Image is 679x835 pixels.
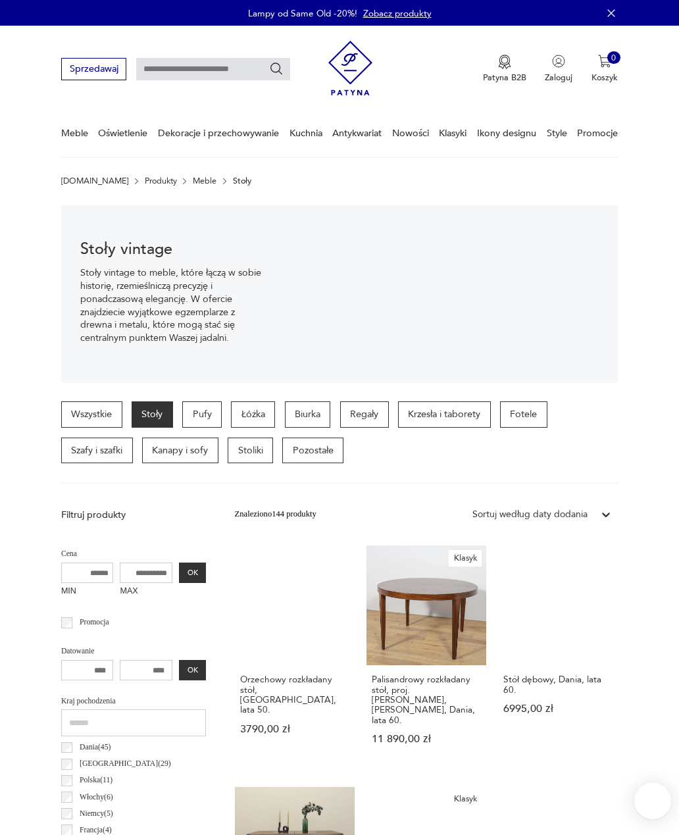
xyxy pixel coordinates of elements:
[235,508,316,521] div: Znaleziono 144 produkty
[269,62,284,76] button: Szukaj
[80,741,111,754] p: Dania ( 45 )
[80,807,113,821] p: Niemcy ( 5 )
[500,401,547,428] a: Fotele
[182,401,222,428] a: Pufy
[498,545,618,768] a: Stół dębowy, Dania, lata 60.Stół dębowy, Dania, lata 60.6995,00 zł
[61,176,128,186] a: [DOMAIN_NAME]
[61,509,207,522] p: Filtruj produkty
[179,660,206,681] button: OK
[547,111,567,156] a: Style
[61,547,207,561] p: Cena
[233,176,251,186] p: Stoły
[158,111,279,156] a: Dekoracje i przechowywanie
[332,111,382,156] a: Antykwariat
[328,36,372,100] img: Patyna - sklep z meblami i dekoracjami vintage
[577,111,618,156] a: Promocje
[363,7,432,20] a: Zobacz produkty
[503,704,613,714] p: 6995,00 zł
[61,645,207,658] p: Datowanie
[80,266,265,345] p: Stoły vintage to meble, które łączą w sobie historię, rzemieślniczą precyzję i ponadczasową elega...
[634,782,671,819] iframe: Smartsupp widget button
[240,724,349,734] p: 3790,00 zł
[80,791,113,804] p: Włochy ( 6 )
[439,111,466,156] a: Klasyki
[132,401,173,428] a: Stoły
[545,72,572,84] p: Zaloguj
[598,55,611,68] img: Ikona koszyka
[591,55,618,84] button: 0Koszyk
[61,111,88,156] a: Meble
[477,111,536,156] a: Ikony designu
[240,674,349,715] h3: Orzechowy rozkładany stół, [GEOGRAPHIC_DATA], lata 50.
[483,55,526,84] a: Ikona medaluPatyna B2B
[80,774,113,787] p: Polska ( 11 )
[372,674,481,724] h3: Palisandrowy rozkładany stół, proj. [PERSON_NAME], [PERSON_NAME], Dania, lata 60.
[228,438,273,464] a: Stoliki
[503,674,613,695] h3: Stół dębowy, Dania, lata 60.
[372,734,481,744] p: 11 890,00 zł
[80,757,171,771] p: [GEOGRAPHIC_DATA] ( 29 )
[545,55,572,84] button: Zaloguj
[483,72,526,84] p: Patyna B2B
[289,111,322,156] a: Kuchnia
[398,401,491,428] a: Krzesła i taborety
[483,55,526,84] button: Patyna B2B
[366,545,486,768] a: KlasykPalisandrowy rozkładany stół, proj. Severin Hansen, Haslev Møbelsnedkeri, Dania, lata 60.Pa...
[61,66,126,74] a: Sprzedawaj
[80,616,109,629] p: Promocja
[61,401,122,428] a: Wszystkie
[61,695,207,708] p: Kraj pochodzenia
[80,243,265,257] h1: Stoły vintage
[472,508,588,521] div: Sortuj według daty dodania
[498,55,511,69] img: Ikona medalu
[120,583,172,601] label: MAX
[98,111,147,156] a: Oświetlenie
[235,545,355,768] a: Orzechowy rozkładany stół, Wielka Brytania, lata 50.Orzechowy rozkładany stół, [GEOGRAPHIC_DATA],...
[193,176,216,186] a: Meble
[61,58,126,80] button: Sprzedawaj
[231,401,275,428] a: Łóżka
[142,438,218,464] a: Kanapy i sofy
[340,401,389,428] a: Regały
[61,438,133,464] a: Szafy i szafki
[179,563,206,584] button: OK
[145,176,177,186] a: Produkty
[282,438,343,464] a: Pozostałe
[607,51,620,64] div: 0
[392,111,429,156] a: Nowości
[61,583,114,601] label: MIN
[591,72,618,84] p: Koszyk
[248,7,357,20] p: Lampy od Same Old -20%!
[552,55,565,68] img: Ikonka użytkownika
[285,401,331,428] a: Biurka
